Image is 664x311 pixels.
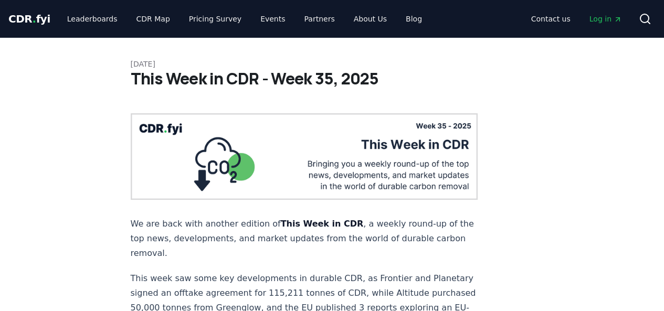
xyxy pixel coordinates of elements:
[397,9,430,28] a: Blog
[181,9,250,28] a: Pricing Survey
[131,217,478,261] p: We are back with another edition of , a weekly round-up of the top news, developments, and market...
[59,9,430,28] nav: Main
[296,9,343,28] a: Partners
[128,9,178,28] a: CDR Map
[581,9,630,28] a: Log in
[131,113,478,200] img: blog post image
[252,9,293,28] a: Events
[523,9,579,28] a: Contact us
[8,13,50,25] span: CDR fyi
[131,69,534,88] h1: This Week in CDR - Week 35, 2025
[59,9,126,28] a: Leaderboards
[589,14,622,24] span: Log in
[523,9,630,28] nav: Main
[8,12,50,26] a: CDR.fyi
[131,59,534,69] p: [DATE]
[33,13,36,25] span: .
[281,219,364,229] strong: This Week in CDR
[345,9,395,28] a: About Us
